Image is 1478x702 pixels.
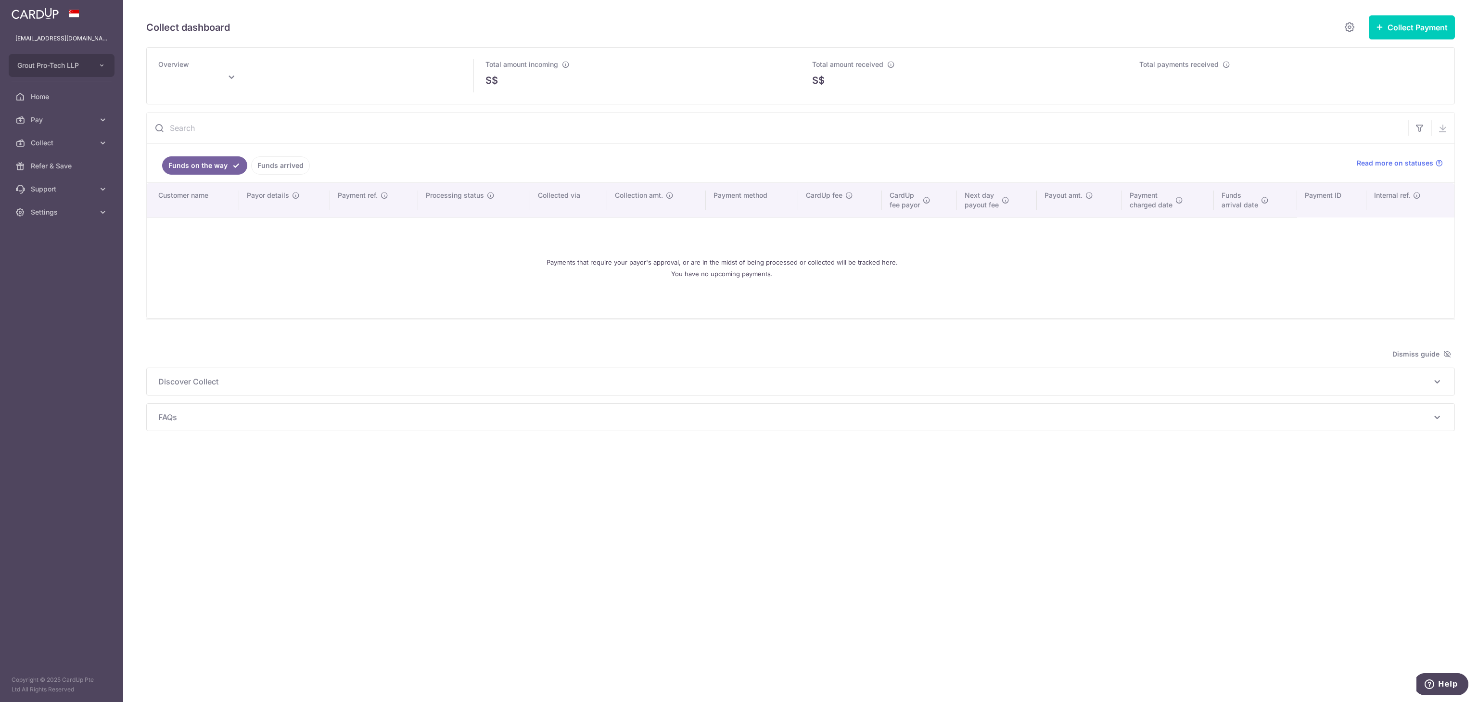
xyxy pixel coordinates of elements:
[31,115,94,125] span: Pay
[338,191,378,200] span: Payment ref.
[251,156,310,175] a: Funds arrived
[22,7,41,15] span: Help
[1374,191,1410,200] span: Internal ref.
[812,60,883,68] span: Total amount received
[31,161,94,171] span: Refer & Save
[1357,158,1443,168] a: Read more on statuses
[890,191,920,210] span: CardUp fee payor
[31,138,94,148] span: Collect
[426,191,484,200] span: Processing status
[31,184,94,194] span: Support
[158,60,189,68] span: Overview
[158,411,1443,423] p: FAQs
[12,8,59,19] img: CardUp
[17,61,89,70] span: Grout Pro-Tech LLP
[965,191,999,210] span: Next day payout fee
[1357,158,1433,168] span: Read more on statuses
[1139,60,1219,68] span: Total payments received
[158,411,1431,423] span: FAQs
[9,54,115,77] button: Grout Pro-Tech LLP
[1416,673,1468,697] iframe: Opens a widget where you can find more information
[1392,348,1451,360] span: Dismiss guide
[158,226,1286,310] div: Payments that require your payor's approval, or are in the midst of being processed or collected ...
[530,183,607,217] th: Collected via
[31,207,94,217] span: Settings
[15,34,108,43] p: [EMAIL_ADDRESS][DOMAIN_NAME]
[31,92,94,102] span: Home
[615,191,663,200] span: Collection amt.
[162,156,247,175] a: Funds on the way
[1222,191,1258,210] span: Funds arrival date
[485,60,558,68] span: Total amount incoming
[1045,191,1083,200] span: Payout amt.
[806,191,842,200] span: CardUp fee
[1369,15,1455,39] button: Collect Payment
[146,20,230,35] h5: Collect dashboard
[485,73,498,88] span: S$
[147,113,1408,143] input: Search
[158,376,1431,387] span: Discover Collect
[1130,191,1172,210] span: Payment charged date
[706,183,798,217] th: Payment method
[247,191,289,200] span: Payor details
[1297,183,1366,217] th: Payment ID
[812,73,825,88] span: S$
[158,376,1443,387] p: Discover Collect
[147,183,239,217] th: Customer name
